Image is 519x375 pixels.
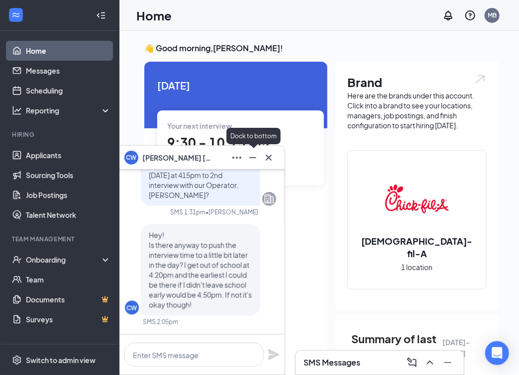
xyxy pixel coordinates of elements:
[347,91,487,130] div: Here are the brands under this account. Click into a brand to see your locations, managers, job p...
[406,357,418,369] svg: ComposeMessage
[142,152,212,163] span: [PERSON_NAME] [PERSON_NAME]
[12,235,109,243] div: Team Management
[422,355,438,371] button: ChevronUp
[26,205,111,225] a: Talent Network
[12,105,22,115] svg: Analysis
[26,355,96,365] div: Switch to admin view
[268,349,280,361] svg: Plane
[464,9,476,21] svg: QuestionInfo
[485,341,509,365] div: Open Intercom Messenger
[26,165,111,185] a: Sourcing Tools
[26,270,111,289] a: Team
[488,11,497,19] div: MB
[167,121,232,130] span: Your next interview
[351,330,443,365] span: Summary of last week
[26,255,103,265] div: Onboarding
[167,134,269,151] span: 9:30 - 10:15 AM
[347,74,487,91] h1: Brand
[26,61,111,81] a: Messages
[402,262,433,273] span: 1 location
[12,130,109,139] div: Hiring
[443,337,483,359] span: [DATE] - [DATE]
[96,10,106,20] svg: Collapse
[143,318,178,326] div: SMS 2:05pm
[247,152,259,164] svg: Minimize
[229,150,245,166] button: Ellipses
[226,128,281,144] div: Dock to bottom
[261,150,277,166] button: Cross
[206,208,258,216] span: • [PERSON_NAME]
[385,167,449,231] img: Chick-fil-A
[170,208,206,216] div: SMS 1:31pm
[12,355,22,365] svg: Settings
[263,152,275,164] svg: Cross
[424,357,436,369] svg: ChevronUp
[304,357,360,368] h3: SMS Messages
[26,105,111,115] div: Reporting
[440,355,456,371] button: Minimize
[442,9,454,21] svg: Notifications
[245,150,261,166] button: Minimize
[136,7,172,24] h1: Home
[11,10,21,20] svg: WorkstreamLogo
[26,81,111,100] a: Scheduling
[26,41,111,61] a: Home
[26,289,111,309] a: DocumentsCrown
[348,235,486,260] h2: [DEMOGRAPHIC_DATA]-fil-A
[26,145,111,165] a: Applicants
[26,185,111,205] a: Job Postings
[127,304,137,312] div: CW
[263,193,275,205] svg: Company
[157,78,314,93] span: [DATE]
[149,231,252,309] span: Hey! Is there anyway to push the interview time to a little bit later in the day? I get out of sc...
[442,357,454,369] svg: Minimize
[474,74,487,85] img: open.6027fd2a22e1237b5b06.svg
[26,309,111,329] a: SurveysCrown
[144,43,499,54] h3: 👋 Good morning, [PERSON_NAME] !
[404,355,420,371] button: ComposeMessage
[12,255,22,265] svg: UserCheck
[231,152,243,164] svg: Ellipses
